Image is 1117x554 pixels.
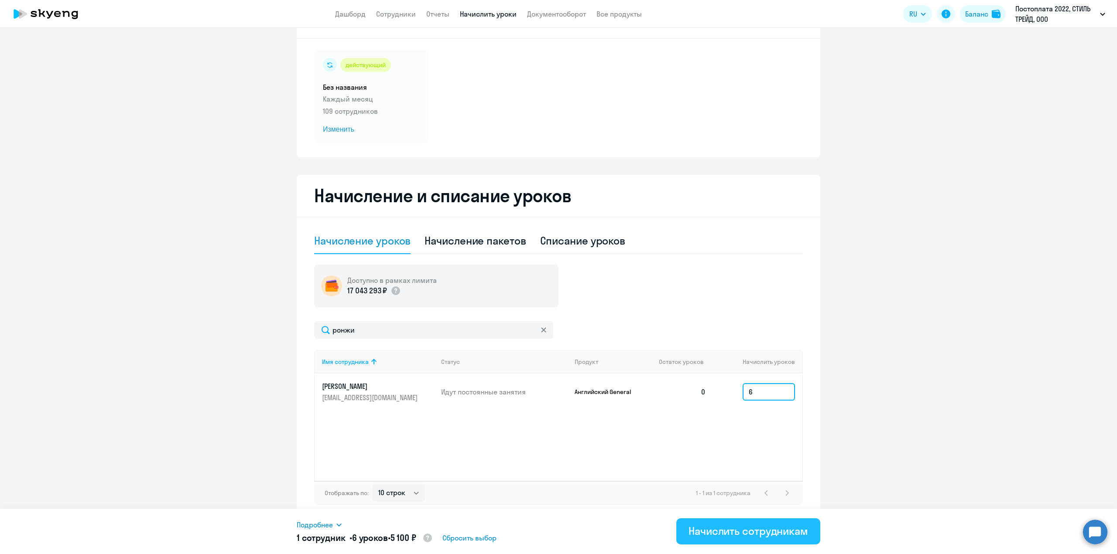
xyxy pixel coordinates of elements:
input: Поиск по имени, email, продукту или статусу [314,321,553,339]
th: Начислить уроков [713,350,802,374]
span: 5 100 ₽ [391,532,416,543]
p: 109 сотрудников [323,106,420,116]
span: Сбросить выбор [442,533,497,543]
h5: Доступно в рамках лимита [347,275,437,285]
p: Постоплата 2022, СТИЛЬ ТРЕЙД, ООО [1015,3,1096,24]
button: RU [903,5,932,23]
img: balance [992,10,1001,18]
a: Начислить уроки [460,10,517,18]
p: 17 043 293 ₽ [347,285,387,296]
span: Отображать по: [325,489,369,497]
a: Дашборд [335,10,366,18]
div: Имя сотрудника [322,358,369,366]
div: Баланс [965,9,988,19]
div: Остаток уроков [659,358,713,366]
div: Имя сотрудника [322,358,434,366]
div: Начислить сотрудникам [689,524,808,538]
p: [EMAIL_ADDRESS][DOMAIN_NAME] [322,393,420,402]
a: [PERSON_NAME][EMAIL_ADDRESS][DOMAIN_NAME] [322,381,434,402]
h2: Начисление и списание уроков [314,185,803,206]
p: Идут постоянные занятия [441,387,568,397]
div: Продукт [575,358,652,366]
div: Статус [441,358,460,366]
span: Остаток уроков [659,358,704,366]
span: Изменить [323,124,420,135]
td: 0 [652,374,713,410]
div: Списание уроков [540,234,626,248]
span: 1 - 1 из 1 сотрудника [696,489,750,497]
button: Постоплата 2022, СТИЛЬ ТРЕЙД, ООО [1011,3,1110,24]
p: Английский General [575,388,640,396]
span: RU [909,9,917,19]
h5: Без названия [323,82,420,92]
div: Продукт [575,358,598,366]
a: Отчеты [426,10,449,18]
h5: 1 сотрудник • • [297,532,433,545]
p: [PERSON_NAME] [322,381,420,391]
span: 6 уроков [352,532,388,543]
div: Статус [441,358,568,366]
div: Начисление уроков [314,234,411,248]
button: Балансbalance [960,5,1006,23]
a: Документооборот [527,10,586,18]
span: Подробнее [297,520,333,530]
div: действующий [340,58,391,72]
div: Начисление пакетов [425,234,526,248]
a: Все продукты [596,10,642,18]
button: Начислить сотрудникам [676,518,820,544]
img: wallet-circle.png [321,275,342,296]
p: Каждый месяц [323,94,420,104]
a: Сотрудники [376,10,416,18]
